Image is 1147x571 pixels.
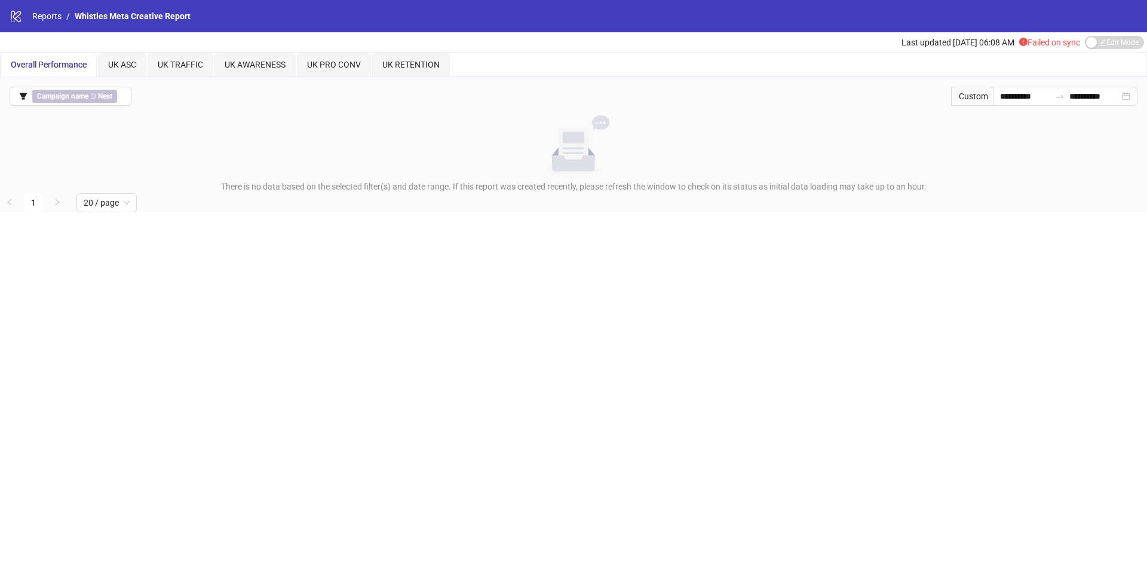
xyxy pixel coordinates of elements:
[48,193,67,212] button: right
[6,199,13,206] span: left
[37,92,88,100] b: Campaign name
[48,193,67,212] li: Next Page
[951,87,993,106] div: Custom
[382,60,440,69] span: UK RETENTION
[158,60,203,69] span: UK TRAFFIC
[32,90,117,103] span: ∋
[1055,91,1065,101] span: to
[225,60,286,69] span: UK AWARENESS
[66,10,70,23] li: /
[307,60,361,69] span: UK PRO CONV
[30,10,64,23] a: Reports
[84,194,130,212] span: 20 / page
[5,180,1142,193] div: There is no data based on the selected filter(s) and date range. If this report was created recen...
[901,38,1014,47] span: Last updated [DATE] 06:08 AM
[75,11,191,21] span: Whistles Meta Creative Report
[19,92,27,100] span: filter
[54,199,61,206] span: right
[24,193,43,212] li: 1
[1019,38,1080,47] span: Failed on sync
[10,87,131,106] button: Campaign name ∋ Nest
[1019,38,1028,46] span: exclamation-circle
[24,194,42,212] a: 1
[108,60,136,69] span: UK ASC
[76,193,137,212] div: Page Size
[11,60,87,69] span: Overall Performance
[98,92,112,100] b: Nest
[1055,91,1065,101] span: swap-right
